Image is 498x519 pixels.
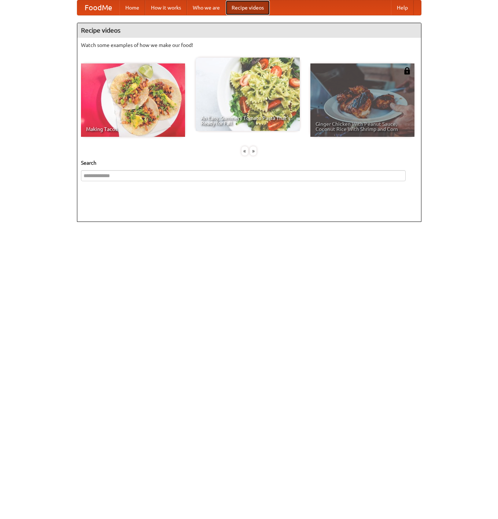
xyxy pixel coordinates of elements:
a: Making Tacos [81,63,185,137]
a: Recipe videos [226,0,270,15]
span: An Easy, Summery Tomato Pasta That's Ready for Fall [201,116,295,126]
a: How it works [145,0,187,15]
h5: Search [81,159,417,167]
p: Watch some examples of how we make our food! [81,41,417,49]
a: An Easy, Summery Tomato Pasta That's Ready for Fall [196,58,300,131]
a: Home [119,0,145,15]
span: Making Tacos [86,127,180,132]
img: 483408.png [403,67,411,74]
div: » [250,146,257,156]
div: « [241,146,248,156]
a: Help [391,0,414,15]
h4: Recipe videos [77,23,421,38]
a: Who we are [187,0,226,15]
a: FoodMe [77,0,119,15]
